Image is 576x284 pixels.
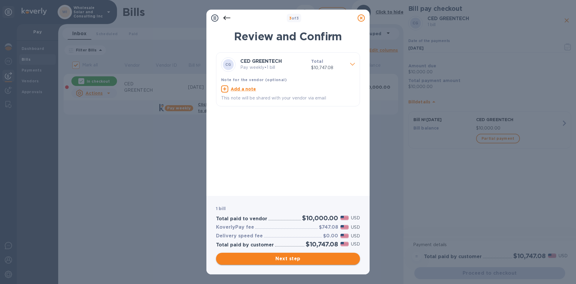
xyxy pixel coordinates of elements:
[221,57,355,101] div: CGCED GREENTECHPay weekly•1 billTotal$10,747.08Note for the vendor (optional)Add a noteThis note ...
[216,253,360,265] button: Next step
[311,59,323,64] b: Total
[216,242,274,248] h3: Total paid by customer
[289,16,292,20] span: 3
[216,206,226,211] b: 1 bill
[323,233,338,239] h3: $0.00
[216,30,360,43] h1: Review and Confirm
[221,95,355,101] p: This note will be shared with your vendor via email
[231,87,256,91] u: Add a note
[216,224,254,230] h3: KoverlyPay fee
[289,16,299,20] b: of 3
[221,78,287,82] b: Note for the vendor (optional)
[221,255,355,262] span: Next step
[216,216,267,222] h3: Total paid to vendor
[240,64,306,71] p: Pay weekly • 1 bill
[240,58,282,64] b: CED GREENTECH
[340,225,349,229] img: USD
[225,62,231,67] b: CG
[351,215,360,221] p: USD
[340,216,349,220] img: USD
[319,224,338,230] h3: $747.08
[311,65,345,71] p: $10,747.08
[302,214,338,222] h2: $10,000.00
[340,234,349,238] img: USD
[351,233,360,239] p: USD
[351,224,360,231] p: USD
[306,240,338,248] h2: $10,747.08
[340,242,349,246] img: USD
[216,233,263,239] h3: Delivery speed fee
[351,241,360,247] p: USD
